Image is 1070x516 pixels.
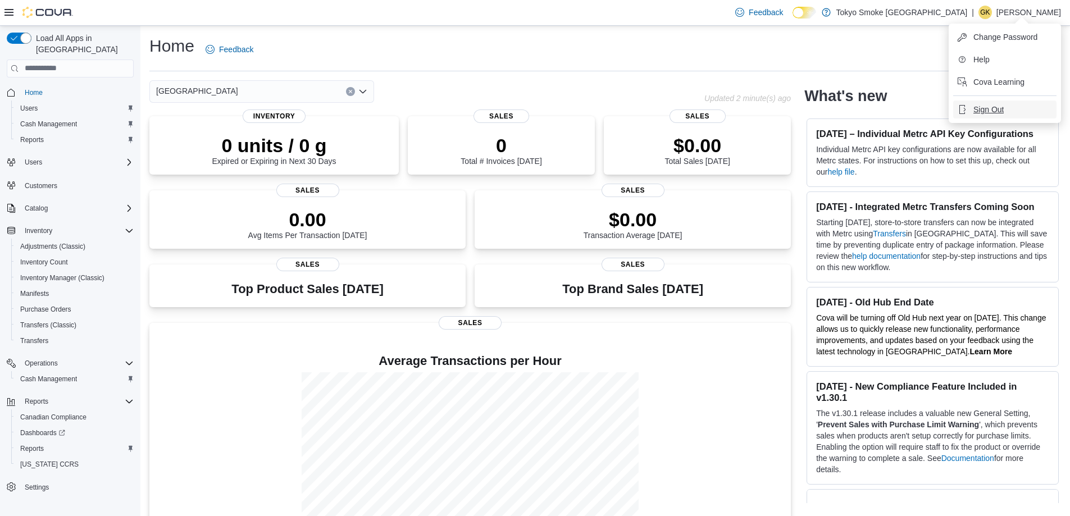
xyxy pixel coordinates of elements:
[16,410,134,424] span: Canadian Compliance
[20,156,134,169] span: Users
[804,87,887,105] h2: What's new
[2,84,138,101] button: Home
[11,286,138,302] button: Manifests
[25,226,52,235] span: Inventory
[816,144,1049,177] p: Individual Metrc API key configurations are now available for all Metrc states. For instructions ...
[16,334,134,348] span: Transfers
[439,316,502,330] span: Sales
[2,394,138,409] button: Reports
[16,117,134,131] span: Cash Management
[11,101,138,116] button: Users
[20,481,53,494] a: Settings
[461,134,541,166] div: Total # Invoices [DATE]
[704,94,791,103] p: Updated 2 minute(s) ago
[11,317,138,333] button: Transfers (Classic)
[16,102,134,115] span: Users
[20,224,134,238] span: Inventory
[248,208,367,231] p: 0.00
[16,255,72,269] a: Inventory Count
[231,282,383,296] h3: Top Product Sales [DATE]
[20,135,44,144] span: Reports
[2,479,138,495] button: Settings
[20,480,134,494] span: Settings
[16,133,48,147] a: Reports
[20,305,71,314] span: Purchase Orders
[816,381,1049,403] h3: [DATE] - New Compliance Feature Included in v1.30.1
[941,454,994,463] a: Documentation
[22,7,73,18] img: Cova
[212,134,336,157] p: 0 units / 0 g
[816,201,1049,212] h3: [DATE] - Integrated Metrc Transfers Coming Soon
[25,181,57,190] span: Customers
[16,117,81,131] a: Cash Management
[731,1,787,24] a: Feedback
[25,88,43,97] span: Home
[16,410,91,424] a: Canadian Compliance
[248,208,367,240] div: Avg Items Per Transaction [DATE]
[11,425,138,441] a: Dashboards
[20,202,52,215] button: Catalog
[11,302,138,317] button: Purchase Orders
[816,128,1049,139] h3: [DATE] – Individual Metrc API Key Configurations
[25,158,42,167] span: Users
[816,408,1049,475] p: The v1.30.1 release includes a valuable new General Setting, ' ', which prevents sales when produ...
[602,184,664,197] span: Sales
[970,347,1012,356] a: Learn More
[276,258,339,271] span: Sales
[473,109,530,123] span: Sales
[16,271,109,285] a: Inventory Manager (Classic)
[16,318,81,332] a: Transfers (Classic)
[20,242,85,251] span: Adjustments (Classic)
[20,395,53,408] button: Reports
[31,33,134,55] span: Load All Apps in [GEOGRAPHIC_DATA]
[16,240,134,253] span: Adjustments (Classic)
[16,133,134,147] span: Reports
[243,109,306,123] span: Inventory
[972,6,974,19] p: |
[664,134,730,166] div: Total Sales [DATE]
[20,289,49,298] span: Manifests
[816,296,1049,308] h3: [DATE] - Old Hub End Date
[664,134,730,157] p: $0.00
[20,273,104,282] span: Inventory Manager (Classic)
[2,355,138,371] button: Operations
[836,6,968,19] p: Tokyo Smoke [GEOGRAPHIC_DATA]
[20,86,47,99] a: Home
[11,116,138,132] button: Cash Management
[25,359,58,368] span: Operations
[980,6,990,19] span: GK
[16,334,53,348] a: Transfers
[562,282,703,296] h3: Top Brand Sales [DATE]
[973,31,1037,43] span: Change Password
[158,354,782,368] h4: Average Transactions per Hour
[584,208,682,240] div: Transaction Average [DATE]
[16,426,70,440] a: Dashboards
[11,239,138,254] button: Adjustments (Classic)
[16,426,134,440] span: Dashboards
[953,51,1057,69] button: Help
[11,270,138,286] button: Inventory Manager (Classic)
[461,134,541,157] p: 0
[793,7,816,19] input: Dark Mode
[16,303,76,316] a: Purchase Orders
[25,397,48,406] span: Reports
[20,85,134,99] span: Home
[358,87,367,96] button: Open list of options
[816,217,1049,273] p: Starting [DATE], store-to-store transfers can now be integrated with Metrc using in [GEOGRAPHIC_D...
[873,229,906,238] a: Transfers
[16,102,42,115] a: Users
[953,28,1057,46] button: Change Password
[816,313,1046,356] span: Cova will be turning off Old Hub next year on [DATE]. This change allows us to quickly release ne...
[852,252,921,261] a: help documentation
[16,442,134,455] span: Reports
[149,35,194,57] h1: Home
[973,104,1004,115] span: Sign Out
[11,132,138,148] button: Reports
[276,184,339,197] span: Sales
[818,420,979,429] strong: Prevent Sales with Purchase Limit Warning
[20,179,62,193] a: Customers
[20,156,47,169] button: Users
[16,303,134,316] span: Purchase Orders
[978,6,992,19] div: Garrett Kuchiak
[16,255,134,269] span: Inventory Count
